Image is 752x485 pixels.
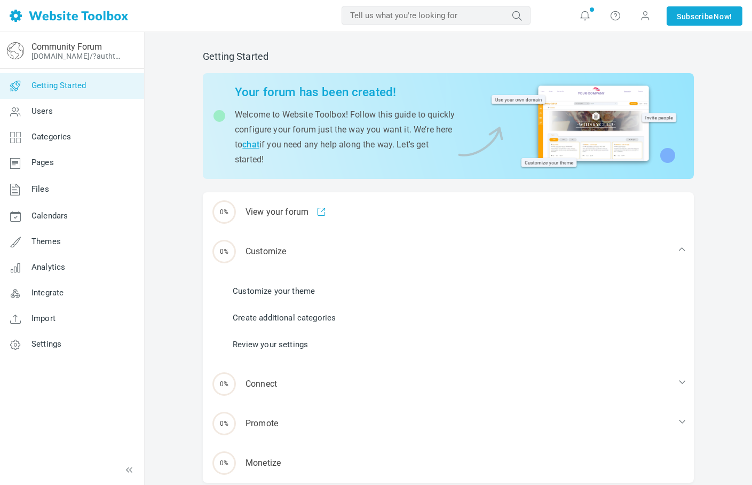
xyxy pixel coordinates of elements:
[31,237,61,246] span: Themes
[203,232,694,271] div: Customize
[212,200,236,224] span: 0%
[31,42,102,52] a: Community Forum
[714,11,732,22] span: Now!
[233,312,336,324] a: Create additional categories
[233,339,308,350] a: Review your settings
[31,314,56,323] span: Import
[203,192,694,232] div: View your forum
[212,412,236,435] span: 0%
[31,184,49,194] span: Files
[203,404,694,443] div: Promote
[31,339,61,349] span: Settings
[31,52,124,60] a: [DOMAIN_NAME]/?authtoken=cf8ace19414c2d5982dd783dc9977d6e&rememberMe=1
[212,240,236,263] span: 0%
[31,211,68,221] span: Calendars
[212,372,236,396] span: 0%
[31,288,64,298] span: Integrate
[31,81,86,90] span: Getting Started
[235,85,455,99] h2: Your forum has been created!
[242,139,259,150] a: chat
[203,364,694,404] div: Connect
[342,6,531,25] input: Tell us what you're looking for
[667,6,742,26] a: SubscribeNow!
[203,51,694,62] h2: Getting Started
[203,192,694,232] a: 0% View your forum
[233,285,315,297] a: Customize your theme
[31,132,72,142] span: Categories
[31,158,54,167] span: Pages
[203,443,694,483] a: 0% Monetize
[31,106,53,116] span: Users
[235,107,455,167] p: Welcome to Website Toolbox! Follow this guide to quickly configure your forum just the way you wa...
[7,42,24,59] img: globe-icon.png
[203,443,694,483] div: Monetize
[31,262,65,272] span: Analytics
[212,451,236,475] span: 0%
